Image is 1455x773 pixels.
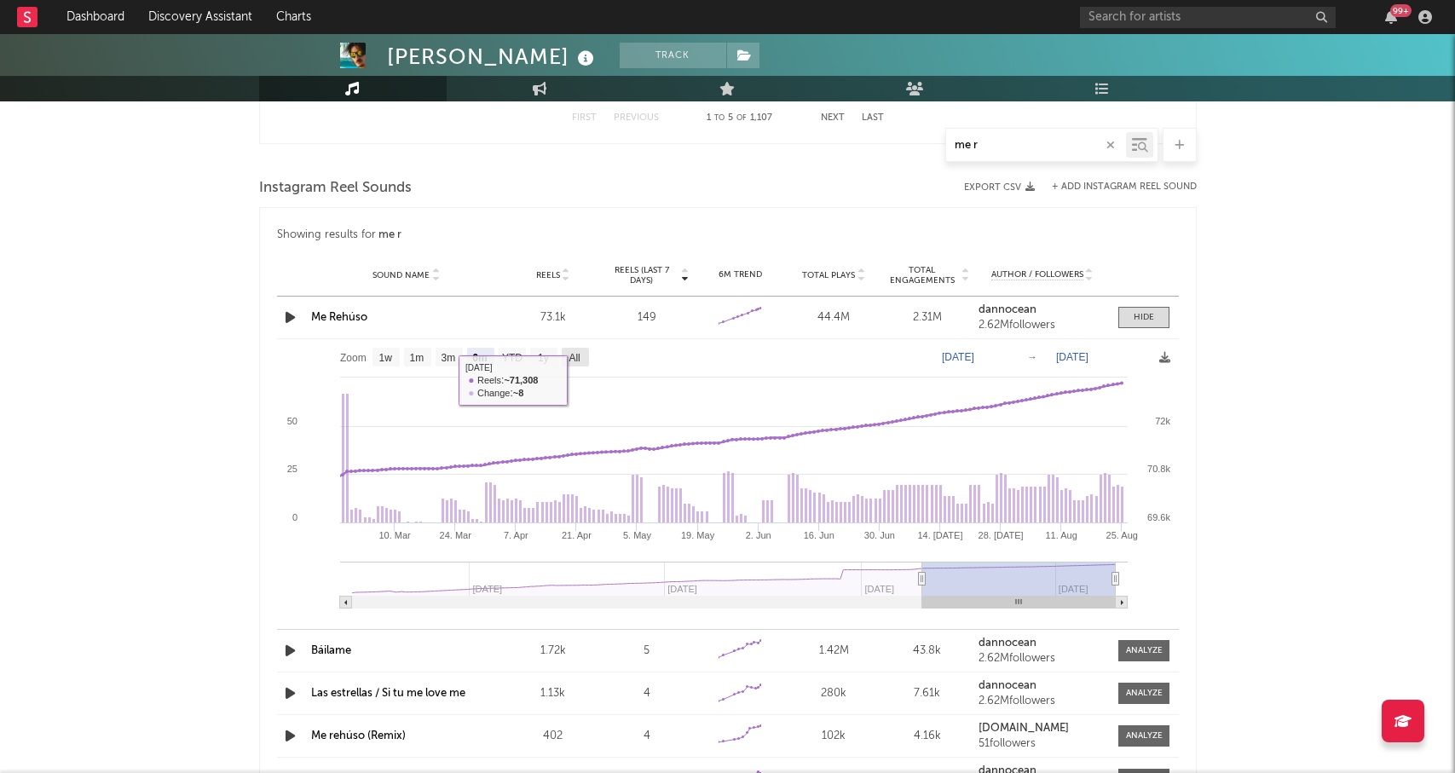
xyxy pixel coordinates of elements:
[1106,530,1137,540] text: 25. Aug
[979,723,1069,734] strong: [DOMAIN_NAME]
[511,309,596,326] div: 73.1k
[311,730,406,741] a: Me rehúso (Remix)
[803,530,834,540] text: 16. Jun
[620,43,726,68] button: Track
[604,685,690,702] div: 4
[1147,512,1170,522] text: 69.6k
[979,723,1106,735] a: [DOMAIN_NAME]
[511,728,596,745] div: 402
[979,304,1036,315] strong: dannocean
[791,685,876,702] div: 280k
[1027,351,1037,363] text: →
[979,695,1106,707] div: 2.62M followers
[503,530,528,540] text: 7. Apr
[1035,182,1197,192] div: + Add Instagram Reel Sound
[378,225,401,245] div: me r
[979,304,1106,316] a: dannocean
[991,269,1083,280] span: Author / Followers
[439,530,471,540] text: 24. Mar
[538,352,549,364] text: 1y
[978,530,1023,540] text: 28. [DATE]
[286,464,297,474] text: 25
[472,352,487,364] text: 6m
[979,738,1106,750] div: 51 followers
[885,643,970,660] div: 43.8k
[387,43,598,71] div: [PERSON_NAME]
[572,113,597,123] button: First
[622,530,651,540] text: 5. May
[714,114,725,122] span: to
[614,113,659,123] button: Previous
[604,728,690,745] div: 4
[885,309,970,326] div: 2.31M
[1080,7,1336,28] input: Search for artists
[286,416,297,426] text: 50
[863,530,894,540] text: 30. Jun
[791,309,876,326] div: 44.4M
[1390,4,1412,17] div: 99 +
[917,530,962,540] text: 14. [DATE]
[569,352,580,364] text: All
[1147,464,1170,474] text: 70.8k
[536,270,560,280] span: Reels
[693,108,787,129] div: 1 5 1,107
[698,268,783,281] div: 6M Trend
[311,645,351,656] a: Báilame
[501,352,522,364] text: YTD
[885,728,970,745] div: 4.16k
[311,312,367,323] a: Me Rehúso
[791,728,876,745] div: 102k
[979,637,1036,649] strong: dannocean
[441,352,455,364] text: 3m
[277,225,1179,245] div: Showing results for
[979,320,1106,332] div: 2.62M followers
[1155,416,1170,426] text: 72k
[511,643,596,660] div: 1.72k
[745,530,771,540] text: 2. Jun
[736,114,747,122] span: of
[604,643,690,660] div: 5
[511,685,596,702] div: 1.13k
[979,680,1106,692] a: dannocean
[979,680,1036,691] strong: dannocean
[561,530,591,540] text: 21. Apr
[311,688,465,699] a: Las estrellas / Si tu me love me
[862,113,884,123] button: Last
[1045,530,1077,540] text: 11. Aug
[885,685,970,702] div: 7.61k
[340,352,367,364] text: Zoom
[409,352,424,364] text: 1m
[942,351,974,363] text: [DATE]
[378,530,411,540] text: 10. Mar
[1052,182,1197,192] button: + Add Instagram Reel Sound
[259,178,412,199] span: Instagram Reel Sounds
[979,653,1106,665] div: 2.62M followers
[378,352,392,364] text: 1w
[946,139,1126,153] input: Search by song name or URL
[604,309,690,326] div: 149
[979,637,1106,649] a: dannocean
[1056,351,1088,363] text: [DATE]
[1385,10,1397,24] button: 99+
[821,113,845,123] button: Next
[681,530,715,540] text: 19. May
[604,265,679,286] span: Reels (last 7 days)
[802,270,855,280] span: Total Plays
[964,182,1035,193] button: Export CSV
[791,643,876,660] div: 1.42M
[292,512,297,522] text: 0
[885,265,960,286] span: Total Engagements
[372,270,430,280] span: Sound Name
